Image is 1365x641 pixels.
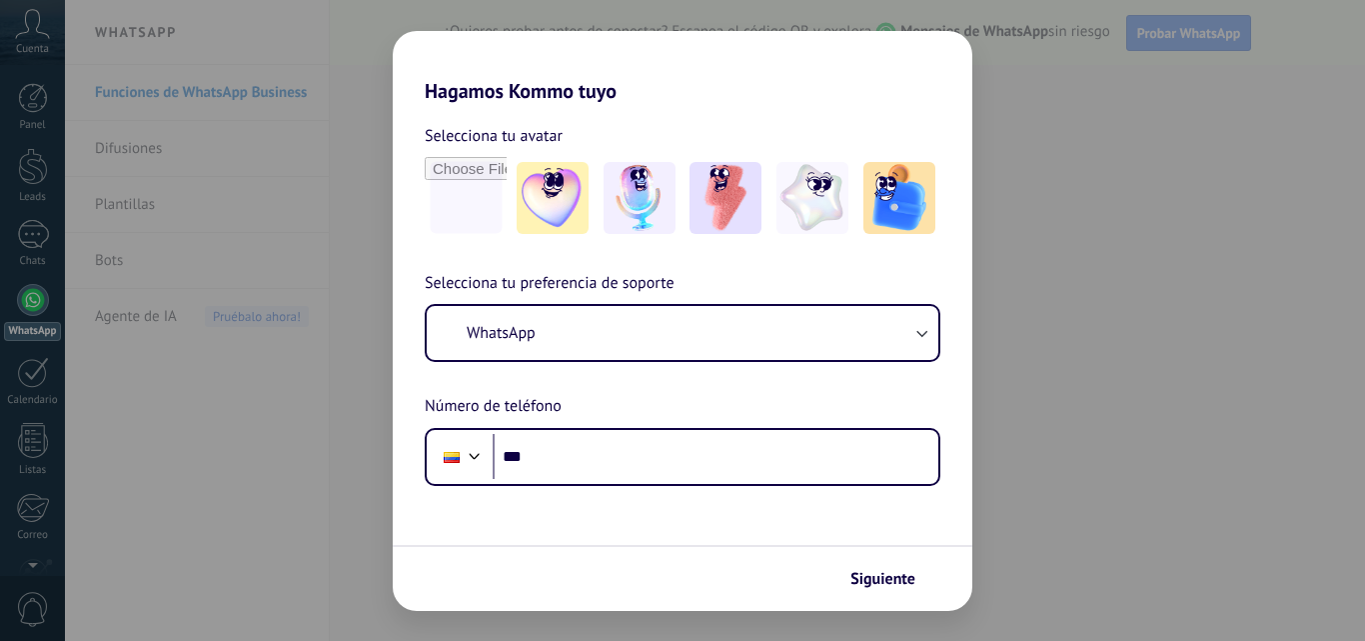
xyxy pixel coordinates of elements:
[427,306,938,360] button: WhatsApp
[863,162,935,234] img: -5.jpeg
[850,572,915,586] span: Siguiente
[689,162,761,234] img: -3.jpeg
[841,562,942,596] button: Siguiente
[425,394,562,420] span: Número de teléfono
[433,436,471,478] div: Colombia: + 57
[467,323,536,343] span: WhatsApp
[604,162,676,234] img: -2.jpeg
[517,162,589,234] img: -1.jpeg
[425,123,563,149] span: Selecciona tu avatar
[776,162,848,234] img: -4.jpeg
[425,271,675,297] span: Selecciona tu preferencia de soporte
[393,31,972,103] h2: Hagamos Kommo tuyo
